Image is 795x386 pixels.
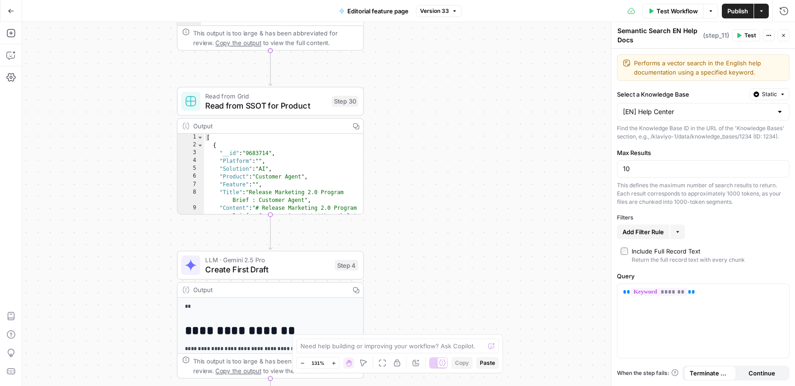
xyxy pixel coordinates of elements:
button: Test [732,29,760,41]
span: ( step_11 ) [703,31,729,40]
button: Paste [476,357,499,369]
span: Add Filter Rule [622,227,664,236]
span: Toggle code folding, rows 1 through 11 [197,134,203,142]
div: Output [193,121,345,131]
div: This defines the maximum number of search results to return. Each result corresponds to approxima... [617,181,789,206]
span: Copy [455,359,469,367]
span: Continue [749,369,775,378]
div: This output is too large & has been abbreviated for review. to view the full content. [193,356,358,375]
div: Step 30 [332,96,358,107]
span: Editorial feature page [347,6,409,16]
div: 8 [178,189,204,204]
button: Continue [736,366,788,380]
textarea: Semantic Search EN Help Docs [617,26,701,45]
div: Find the Knowledge Base ID in the URL of the 'Knowledge Bases' section, e.g., /klaviyo-1/data/kno... [617,124,789,141]
a: When the step fails: [617,369,679,377]
div: 6 [178,173,204,181]
label: Select a Knowledge Base [617,90,746,99]
label: Query [617,271,789,281]
div: 1 [178,134,204,142]
button: Test Workflow [642,4,703,18]
div: 2 [178,142,204,150]
div: This output is too large & has been abbreviated for review. to view the full content. [193,29,358,48]
div: Filters [617,213,789,222]
span: Toggle code folding, rows 2 through 10 [197,142,203,150]
g: Edge from step_30 to step_4 [269,214,272,249]
textarea: Performs a vector search in the English help documentation using a specified keyword. [634,58,783,77]
span: Terminate Workflow [690,369,731,378]
button: Static [749,88,789,100]
button: Version 33 [416,5,461,17]
span: Paste [480,359,495,367]
div: 4 [178,157,204,165]
div: Read from GridRead from SSOT for ProductStep 30Output[ { "__id":"9683714", "Platform":"", "Soluti... [177,87,364,215]
div: Output [193,285,345,295]
button: Editorial feature page [334,4,414,18]
span: Test Workflow [657,6,698,16]
g: Edge from step_32 to step_30 [269,51,272,86]
span: 131% [311,359,324,367]
span: Publish [727,6,748,16]
span: Test [744,31,756,40]
span: Version 33 [420,7,449,15]
input: [EN] Help Center [623,107,772,116]
button: Publish [722,4,754,18]
input: Include Full Record TextReturn the full record text with every chunk [621,248,628,255]
button: Add Filter Rule [617,225,669,239]
div: 5 [178,165,204,173]
span: LLM · Gemini 2.5 Pro [205,255,330,265]
span: Copy the output [215,39,261,46]
span: Read from Grid [205,91,327,101]
label: Max Results [617,148,789,157]
span: Copy the output [215,367,261,374]
div: Step 4 [335,260,358,271]
span: Static [762,90,777,98]
div: Return the full record text with every chunk [632,256,745,264]
span: Read from SSOT for Product [205,99,327,111]
div: 7 [178,181,204,189]
span: Create First Draft [205,264,330,276]
div: 3 [178,150,204,157]
button: Copy [451,357,472,369]
div: Include Full Record Text [632,247,700,256]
